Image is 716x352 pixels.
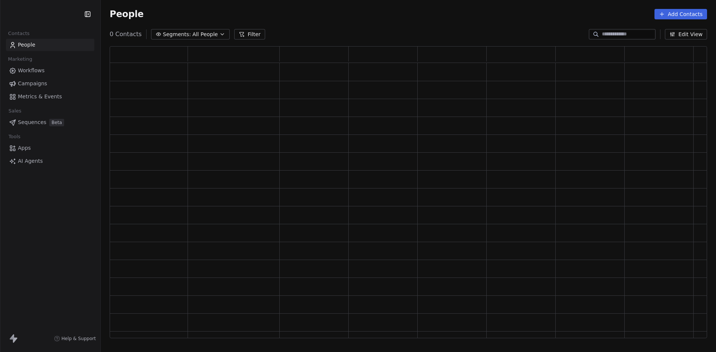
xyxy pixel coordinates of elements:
[6,116,94,129] a: SequencesBeta
[5,131,23,142] span: Tools
[49,119,64,126] span: Beta
[6,91,94,103] a: Metrics & Events
[18,93,62,101] span: Metrics & Events
[6,142,94,154] a: Apps
[665,29,707,39] button: Edit View
[110,30,142,39] span: 0 Contacts
[6,64,94,77] a: Workflows
[6,155,94,167] a: AI Agents
[110,9,144,20] span: People
[6,39,94,51] a: People
[5,105,25,117] span: Sales
[18,41,35,49] span: People
[54,336,96,342] a: Help & Support
[18,157,43,165] span: AI Agents
[6,77,94,90] a: Campaigns
[18,67,45,74] span: Workflows
[62,336,96,342] span: Help & Support
[163,31,191,38] span: Segments:
[5,54,35,65] span: Marketing
[234,29,265,39] button: Filter
[192,31,218,38] span: All People
[18,144,31,152] span: Apps
[5,28,33,39] span: Contacts
[18,80,47,88] span: Campaigns
[654,9,707,19] button: Add Contacts
[18,118,46,126] span: Sequences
